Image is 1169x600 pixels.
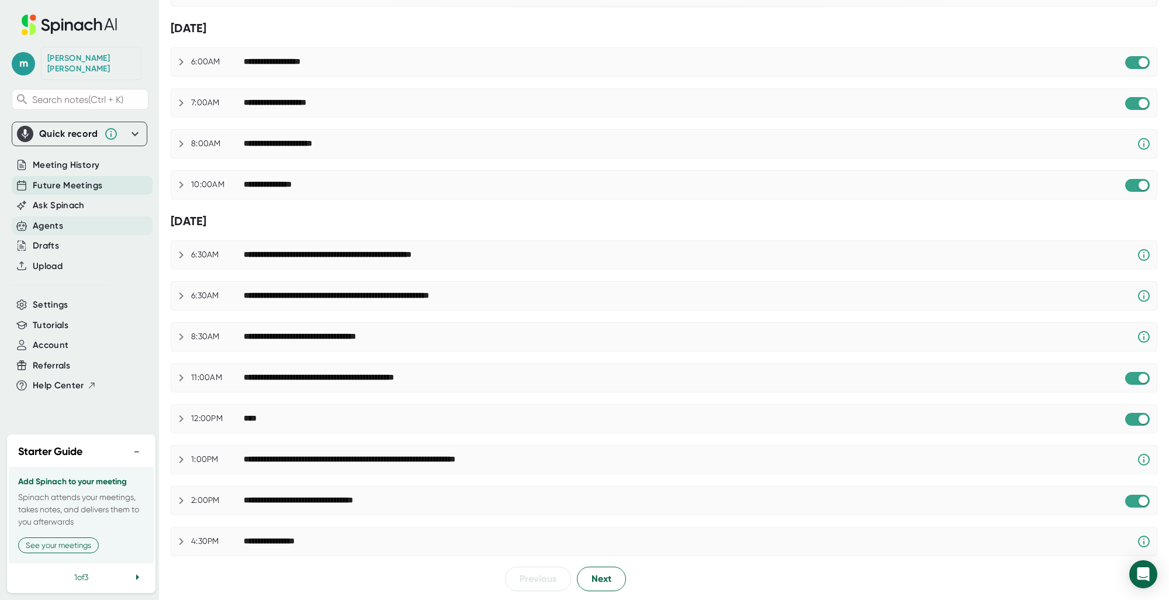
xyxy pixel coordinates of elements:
[191,495,244,506] div: 2:00PM
[191,373,244,383] div: 11:00AM
[33,379,96,392] button: Help Center
[191,291,244,301] div: 6:30AM
[191,536,244,547] div: 4:30PM
[1137,289,1151,303] svg: Spinach requires a video conference link.
[32,94,123,105] span: Search notes (Ctrl + K)
[17,122,142,146] div: Quick record
[33,319,68,332] button: Tutorials
[191,139,244,149] div: 8:00AM
[505,567,571,591] button: Previous
[33,219,63,233] button: Agents
[191,180,244,190] div: 10:00AM
[18,444,82,460] h2: Starter Guide
[1137,137,1151,151] svg: Spinach requires a video conference link.
[12,52,35,75] span: m
[191,413,244,424] div: 12:00PM
[33,379,84,392] span: Help Center
[191,57,244,67] div: 6:00AM
[171,21,1157,36] div: [DATE]
[33,359,70,373] button: Referrals
[33,199,85,212] button: Ask Spinach
[1137,453,1151,467] svg: Spinach requires a video conference link.
[33,260,63,273] button: Upload
[47,53,135,74] div: Myriam Martin
[129,443,144,460] button: −
[592,572,611,586] span: Next
[33,339,68,352] button: Account
[33,239,59,253] button: Drafts
[191,332,244,342] div: 8:30AM
[171,214,1157,229] div: [DATE]
[1137,248,1151,262] svg: Spinach requires a video conference link.
[39,128,98,140] div: Quick record
[18,491,144,528] p: Spinach attends your meetings, takes notes, and delivers them to you afterwards
[33,179,102,192] button: Future Meetings
[74,573,88,582] span: 1 of 3
[1137,535,1151,549] svg: Spinach requires a video conference link.
[191,250,244,260] div: 6:30AM
[1137,330,1151,344] svg: Spinach requires a video conference link.
[18,477,144,487] h3: Add Spinach to your meeting
[191,98,244,108] div: 7:00AM
[191,454,244,465] div: 1:00PM
[33,158,99,172] button: Meeting History
[1129,560,1157,588] div: Open Intercom Messenger
[18,537,99,553] button: See your meetings
[33,298,68,312] button: Settings
[577,567,626,591] button: Next
[520,572,556,586] span: Previous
